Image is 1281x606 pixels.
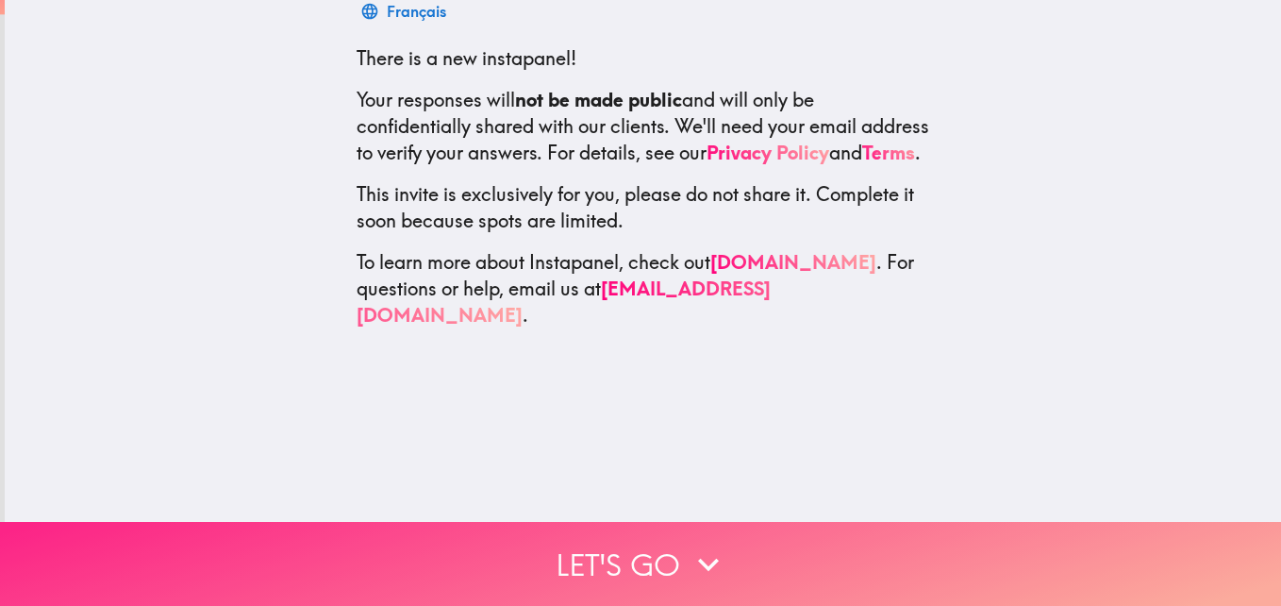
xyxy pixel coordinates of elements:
p: This invite is exclusively for you, please do not share it. Complete it soon because spots are li... [357,181,930,234]
a: [EMAIL_ADDRESS][DOMAIN_NAME] [357,277,771,327]
a: Terms [862,141,915,164]
p: Your responses will and will only be confidentially shared with our clients. We'll need your emai... [357,87,930,166]
p: To learn more about Instapanel, check out . For questions or help, email us at . [357,249,930,328]
a: [DOMAIN_NAME] [710,250,876,274]
a: Privacy Policy [707,141,829,164]
span: There is a new instapanel! [357,46,576,70]
b: not be made public [515,88,682,111]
